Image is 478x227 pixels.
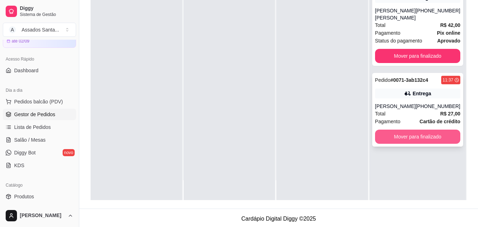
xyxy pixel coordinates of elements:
div: [PERSON_NAME] [PERSON_NAME] [375,7,416,21]
a: Salão / Mesas [3,134,76,146]
div: [PHONE_NUMBER] [416,7,460,21]
span: Status do pagamento [375,37,422,45]
div: Dia a dia [3,85,76,96]
a: Gestor de Pedidos [3,109,76,120]
span: [PERSON_NAME] [20,212,65,219]
a: Lista de Pedidos [3,121,76,133]
strong: # 0071-3ab132c4 [390,77,428,83]
a: Diggy Botnovo [3,147,76,158]
button: [PERSON_NAME] [3,207,76,224]
span: KDS [14,162,24,169]
div: [PERSON_NAME] [375,103,416,110]
span: Produtos [14,193,34,200]
button: Pedidos balcão (PDV) [3,96,76,107]
span: Lista de Pedidos [14,124,51,131]
span: Pedido [375,77,391,83]
article: até 02/09 [12,38,29,44]
div: Assados Santa ... [22,26,59,33]
span: A [9,26,16,33]
strong: aprovado [437,38,460,44]
span: Pagamento [375,118,401,125]
span: Pagamento [375,29,401,37]
span: Total [375,21,386,29]
strong: R$ 42,00 [440,22,460,28]
button: Mover para finalizado [375,49,460,63]
strong: R$ 27,00 [440,111,460,117]
span: Diggy Bot [14,149,36,156]
span: Diggy [20,5,73,12]
span: Gestor de Pedidos [14,111,55,118]
a: Complementos [3,204,76,215]
strong: Pix online [437,30,460,36]
span: Pedidos balcão (PDV) [14,98,63,105]
span: Sistema de Gestão [20,12,73,17]
button: Select a team [3,23,76,37]
div: [PHONE_NUMBER] [416,103,460,110]
div: 11:37 [443,77,453,83]
span: Total [375,110,386,118]
a: DiggySistema de Gestão [3,3,76,20]
span: Dashboard [14,67,39,74]
span: Salão / Mesas [14,136,46,143]
a: Dashboard [3,65,76,76]
div: Catálogo [3,180,76,191]
a: KDS [3,160,76,171]
strong: Cartão de crédito [420,119,460,124]
button: Mover para finalizado [375,130,460,144]
a: Produtos [3,191,76,202]
div: Acesso Rápido [3,53,76,65]
div: Entrega [413,90,431,97]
